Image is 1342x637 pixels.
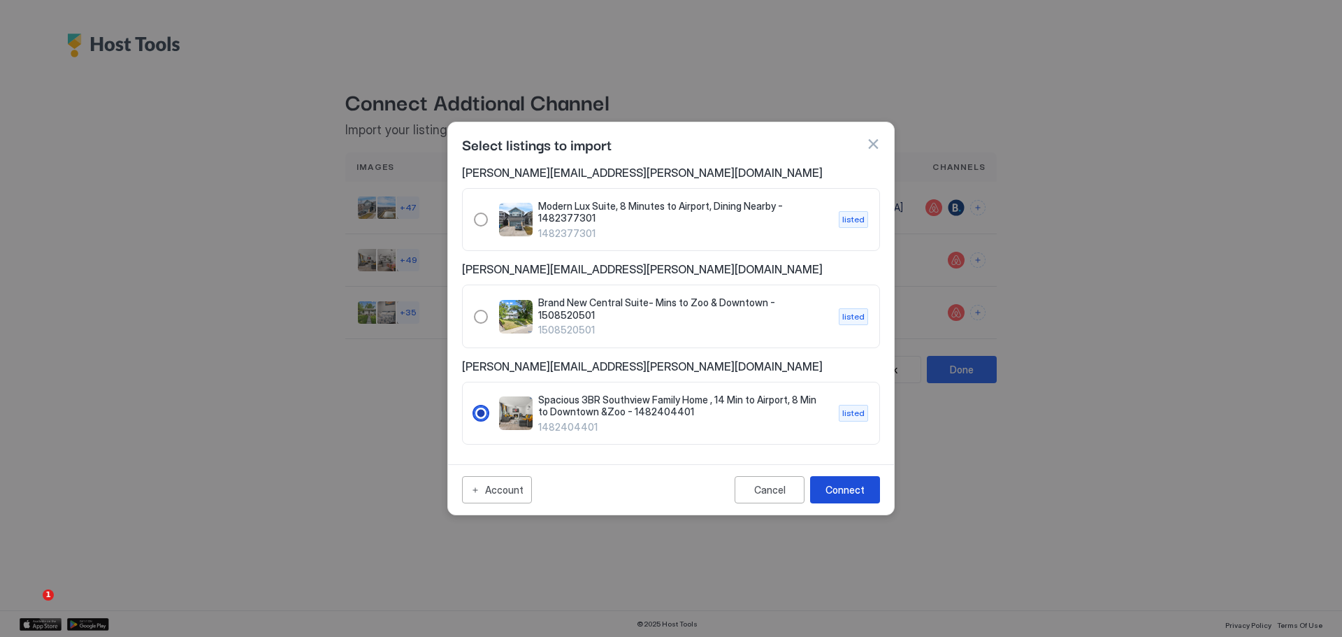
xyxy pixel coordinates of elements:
[538,200,828,224] span: Modern Lux Suite, 8 Minutes to Airport, Dining Nearby - 1482377301
[499,203,533,236] div: listing image
[538,324,828,336] span: 1508520501
[462,359,880,373] span: [PERSON_NAME][EMAIL_ADDRESS][PERSON_NAME][DOMAIN_NAME]
[474,296,868,336] div: 1508520501
[810,476,880,503] button: Connect
[499,300,533,334] div: listing image
[825,482,865,497] div: Connect
[735,476,805,503] button: Cancel
[538,296,828,321] span: Brand New Central Suite- Mins to Zoo & Downtown - 1508520501
[485,482,524,497] div: Account
[474,394,868,434] div: 1482404401
[14,589,48,623] iframe: Intercom live chat
[462,166,880,180] span: [PERSON_NAME][EMAIL_ADDRESS][PERSON_NAME][DOMAIN_NAME]
[842,310,865,323] span: listed
[842,213,865,226] span: listed
[462,262,880,276] span: [PERSON_NAME][EMAIL_ADDRESS][PERSON_NAME][DOMAIN_NAME]
[474,200,868,240] div: RadioGroup
[754,484,786,496] div: Cancel
[538,227,828,240] span: 1482377301
[474,394,868,434] div: RadioGroup
[538,394,828,418] span: Spacious 3BR Southview Family Home , 14 Min to Airport, 8 Min to Downtown &Zoo - 1482404401
[842,407,865,420] span: listed
[538,421,828,434] span: 1482404401
[462,134,612,155] span: Select listings to import
[499,396,533,430] div: listing image
[474,296,868,336] div: RadioGroup
[43,589,54,601] span: 1
[462,476,532,503] button: Account
[474,200,868,240] div: 1482377301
